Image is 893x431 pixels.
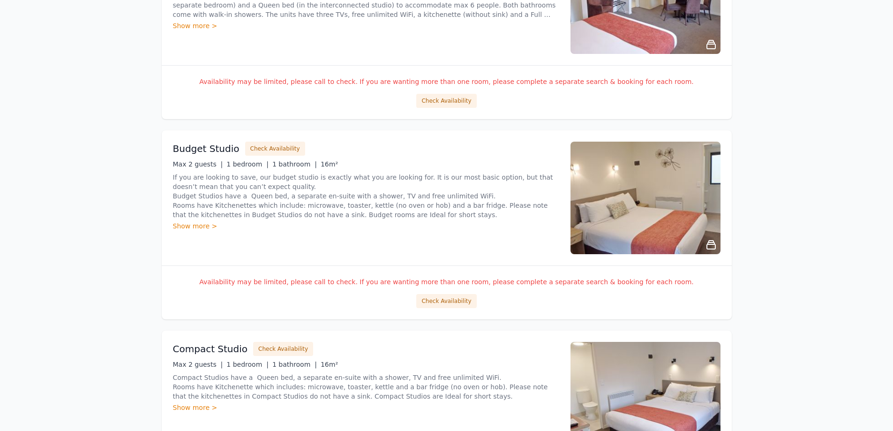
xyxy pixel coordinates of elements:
span: 16m² [321,160,338,168]
h3: Compact Studio [173,342,248,355]
span: 1 bathroom | [272,160,317,168]
button: Check Availability [416,294,476,308]
button: Check Availability [416,94,476,108]
span: 1 bedroom | [226,361,269,368]
span: Max 2 guests | [173,361,223,368]
p: If you are looking to save, our budget studio is exactly what you are looking for. It is our most... [173,173,559,219]
p: Availability may be limited, please call to check. If you are wanting more than one room, please ... [173,77,720,86]
button: Check Availability [253,342,313,356]
p: Compact Studios have a Queen bed, a separate en-suite with a shower, TV and free unlimited WiFi. ... [173,373,559,401]
span: Max 2 guests | [173,160,223,168]
span: 1 bathroom | [272,361,317,368]
div: Show more > [173,221,559,231]
span: 16m² [321,361,338,368]
button: Check Availability [245,142,305,156]
h3: Budget Studio [173,142,240,155]
div: Show more > [173,21,559,30]
div: Show more > [173,403,559,412]
span: 1 bedroom | [226,160,269,168]
p: Availability may be limited, please call to check. If you are wanting more than one room, please ... [173,277,720,287]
